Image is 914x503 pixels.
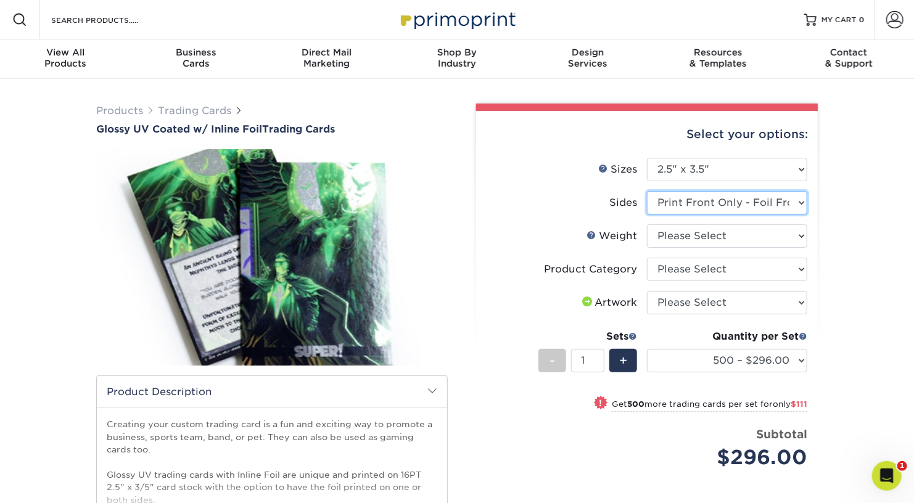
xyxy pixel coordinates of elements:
[627,399,644,409] strong: 500
[859,15,865,24] span: 0
[619,351,627,370] span: +
[821,15,857,25] span: MY CART
[96,105,143,117] a: Products
[261,47,392,69] div: Marketing
[96,136,448,379] img: Glossy UV Coated w/ Inline Foil 01
[550,351,555,370] span: -
[392,47,522,69] div: Industry
[96,123,448,135] a: Glossy UV Coated w/ Inline FoilTrading Cards
[773,399,807,409] span: only
[609,195,637,210] div: Sides
[653,39,784,79] a: Resources& Templates
[392,47,522,58] span: Shop By
[783,47,914,58] span: Contact
[131,39,261,79] a: BusinessCards
[131,47,261,69] div: Cards
[872,461,902,491] iframe: Intercom live chat
[897,461,907,471] span: 1
[612,399,807,412] small: Get more trading cards per set for
[656,443,807,472] div: $296.00
[522,39,653,79] a: DesignServices
[783,39,914,79] a: Contact& Support
[50,12,170,27] input: SEARCH PRODUCTS.....
[395,6,519,33] img: Primoprint
[538,329,637,344] div: Sets
[522,47,653,69] div: Services
[261,39,392,79] a: Direct MailMarketing
[791,399,807,409] span: $111
[599,397,603,410] span: !
[756,427,807,441] strong: Subtotal
[580,295,637,310] div: Artwork
[544,262,637,277] div: Product Category
[158,105,231,117] a: Trading Cards
[653,47,784,58] span: Resources
[486,111,808,158] div: Select your options:
[97,376,447,407] h2: Product Description
[783,47,914,69] div: & Support
[96,123,448,135] h1: Trading Cards
[653,47,784,69] div: & Templates
[96,123,262,135] span: Glossy UV Coated w/ Inline Foil
[647,329,807,344] div: Quantity per Set
[131,47,261,58] span: Business
[392,39,522,79] a: Shop ByIndustry
[522,47,653,58] span: Design
[587,229,637,243] div: Weight
[3,465,105,499] iframe: Google Customer Reviews
[598,162,637,177] div: Sizes
[261,47,392,58] span: Direct Mail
